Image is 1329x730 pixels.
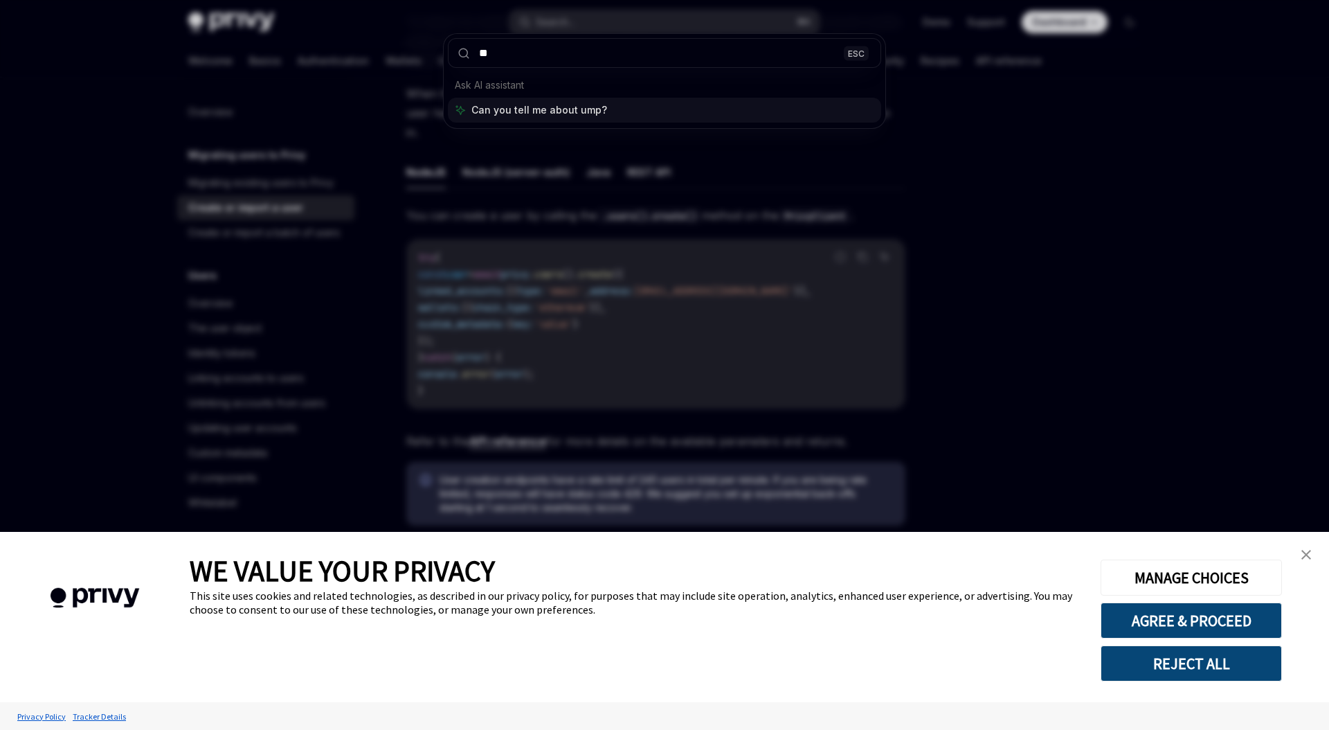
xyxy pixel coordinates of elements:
span: WE VALUE YOUR PRIVACY [190,553,495,589]
button: MANAGE CHOICES [1101,560,1282,596]
a: Privacy Policy [14,704,69,729]
a: Tracker Details [69,704,129,729]
span: Can you tell me about ump? [471,103,607,117]
div: Ask AI assistant [448,73,881,98]
a: close banner [1292,541,1320,569]
button: AGREE & PROCEED [1101,603,1282,639]
div: ESC [844,46,869,60]
button: REJECT ALL [1101,646,1282,682]
img: company logo [21,568,169,628]
div: This site uses cookies and related technologies, as described in our privacy policy, for purposes... [190,589,1080,616]
img: close banner [1301,550,1311,560]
